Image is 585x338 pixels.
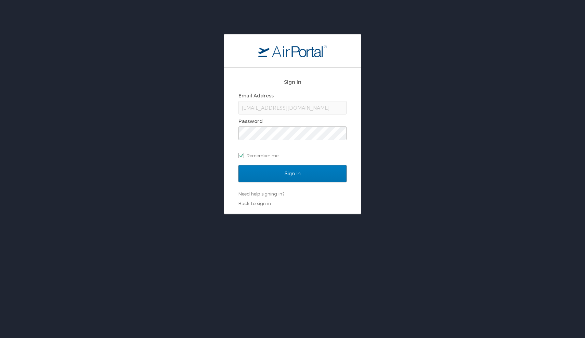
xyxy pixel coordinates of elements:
[258,45,327,57] img: logo
[238,201,271,206] a: Back to sign in
[238,78,347,86] h2: Sign In
[238,165,347,182] input: Sign In
[238,191,284,197] a: Need help signing in?
[238,93,274,98] label: Email Address
[238,118,263,124] label: Password
[238,150,347,161] label: Remember me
